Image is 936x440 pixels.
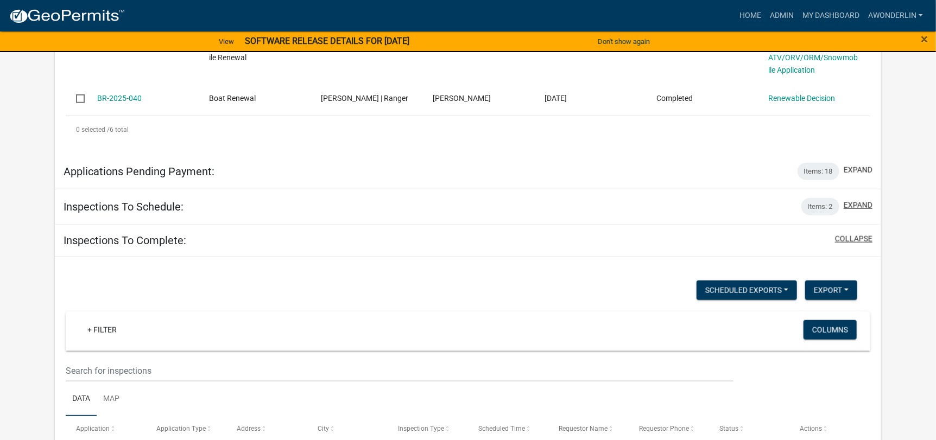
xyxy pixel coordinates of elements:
[805,280,857,300] button: Export
[398,425,444,432] span: Inspection Type
[66,360,733,382] input: Search for inspections
[844,200,872,211] button: expand
[864,5,927,26] a: awonderlin
[697,280,797,300] button: Scheduled Exports
[545,94,567,103] span: 03/07/2025
[321,94,408,103] span: Jesse Riley | Ranger
[766,5,798,26] a: Admin
[478,425,525,432] span: Scheduled Time
[64,200,184,213] h5: Inspections To Schedule:
[835,233,872,245] button: collapse
[844,164,872,176] button: expand
[921,31,928,47] span: ×
[97,382,126,417] a: Map
[156,425,206,432] span: Application Type
[801,198,839,215] div: Items: 2
[719,425,738,432] span: Status
[209,94,256,103] span: Boat Renewal
[559,425,608,432] span: Requestor Name
[79,320,125,340] a: + Filter
[768,94,835,103] a: Renewable Decision
[735,5,766,26] a: Home
[64,165,214,178] h5: Applications Pending Payment:
[804,320,857,340] button: Columns
[798,5,864,26] a: My Dashboard
[97,94,142,103] a: BR-2025-040
[921,33,928,46] button: Close
[64,234,186,247] h5: Inspections To Complete:
[593,33,654,50] button: Don't show again
[245,36,410,46] strong: SOFTWARE RELEASE DETAILS FOR [DATE]
[433,94,491,103] span: Jesse Riley
[66,116,870,143] div: 6 total
[768,41,858,75] a: Review ATV/ORV/ORM/Snowmobile Application
[237,425,261,432] span: Address
[214,33,238,50] a: View
[66,382,97,417] a: Data
[656,94,693,103] span: Completed
[798,163,839,180] div: Items: 18
[76,126,110,133] span: 0 selected /
[318,425,329,432] span: City
[639,425,689,432] span: Requestor Phone
[800,425,822,432] span: Actions
[76,425,110,432] span: Application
